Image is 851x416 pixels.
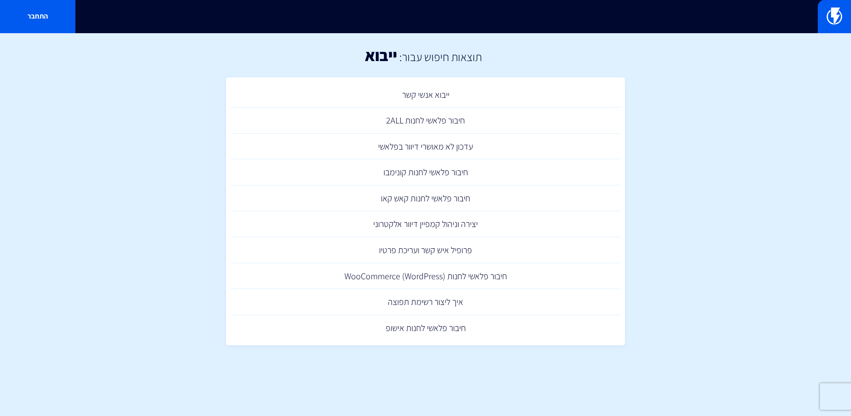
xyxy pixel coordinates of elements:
a: ייבוא אנשי קשר [230,82,621,108]
a: איך ליצור רשימת תפוצה [230,289,621,315]
a: עדכון לא מאושרי דיוור בפלאשי [230,134,621,160]
h2: תוצאות חיפוש עבור: [397,50,482,63]
h1: ייבוא [365,46,397,64]
a: חיבור פלאשי לחנות 2ALL [230,108,621,134]
a: חיבור פלאשי לחנות קאש קאו [230,185,621,212]
a: חיבור פלאשי לחנות (WooCommerce (WordPress [230,263,621,289]
a: יצירה וניהול קמפיין דיוור אלקטרוני [230,211,621,237]
a: חיבור פלאשי לחנות קונימבו [230,159,621,185]
a: חיבור פלאשי לחנות אישופ [230,315,621,341]
a: פרופיל איש קשר ועריכת פרטיו [230,237,621,263]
